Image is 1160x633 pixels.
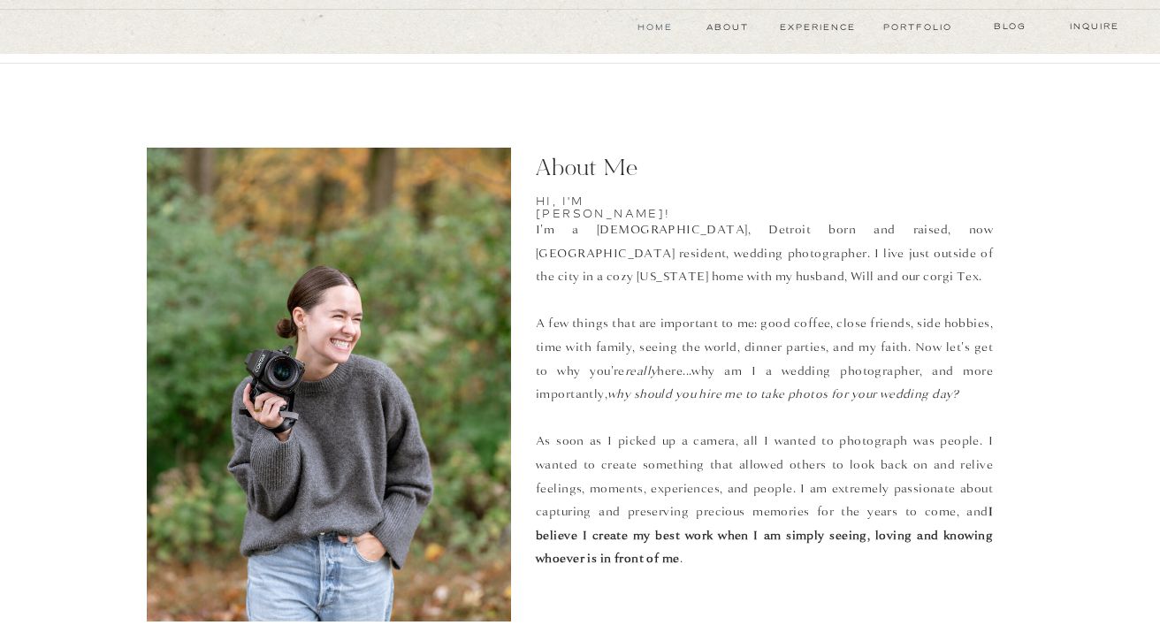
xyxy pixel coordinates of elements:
[1064,19,1126,34] a: Inquire
[883,20,950,34] a: Portfolio
[536,504,993,566] b: I believe I create my best work when I am simply seeing, loving and knowing whoever is in front o...
[536,194,653,207] h2: Hi, I'm [PERSON_NAME]!
[536,218,993,609] p: I'm a [DEMOGRAPHIC_DATA], Detroit born and raised, now [GEOGRAPHIC_DATA] resident, wedding photog...
[607,386,959,401] i: why should you hire me to take photos for your wedding day?
[635,20,675,34] a: Home
[625,363,658,378] i: really
[536,153,653,184] p: About Me
[975,19,1044,34] a: blog
[706,20,745,34] a: About
[777,20,858,34] a: experience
